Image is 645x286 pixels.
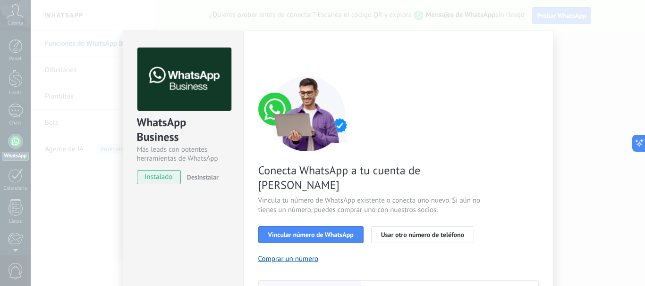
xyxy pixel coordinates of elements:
button: Desinstalar [183,170,219,184]
span: Usar otro número de teléfono [381,231,464,238]
span: Conecta WhatsApp a tu cuenta de [PERSON_NAME] [258,163,483,192]
img: logo_main.png [137,48,231,111]
span: Vincular número de WhatsApp [268,231,354,238]
span: Desinstalar [187,173,219,181]
img: connect number [258,76,357,151]
button: Comprar un número [258,254,319,263]
span: Vincula tu número de WhatsApp existente o conecta uno nuevo. Si aún no tienes un número, puedes c... [258,196,483,215]
div: Más leads con potentes herramientas de WhatsApp [137,145,230,163]
button: Vincular número de WhatsApp [258,226,364,243]
span: instalado [137,170,180,184]
div: WhatsApp Business [137,115,230,145]
button: Usar otro número de teléfono [371,226,474,243]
